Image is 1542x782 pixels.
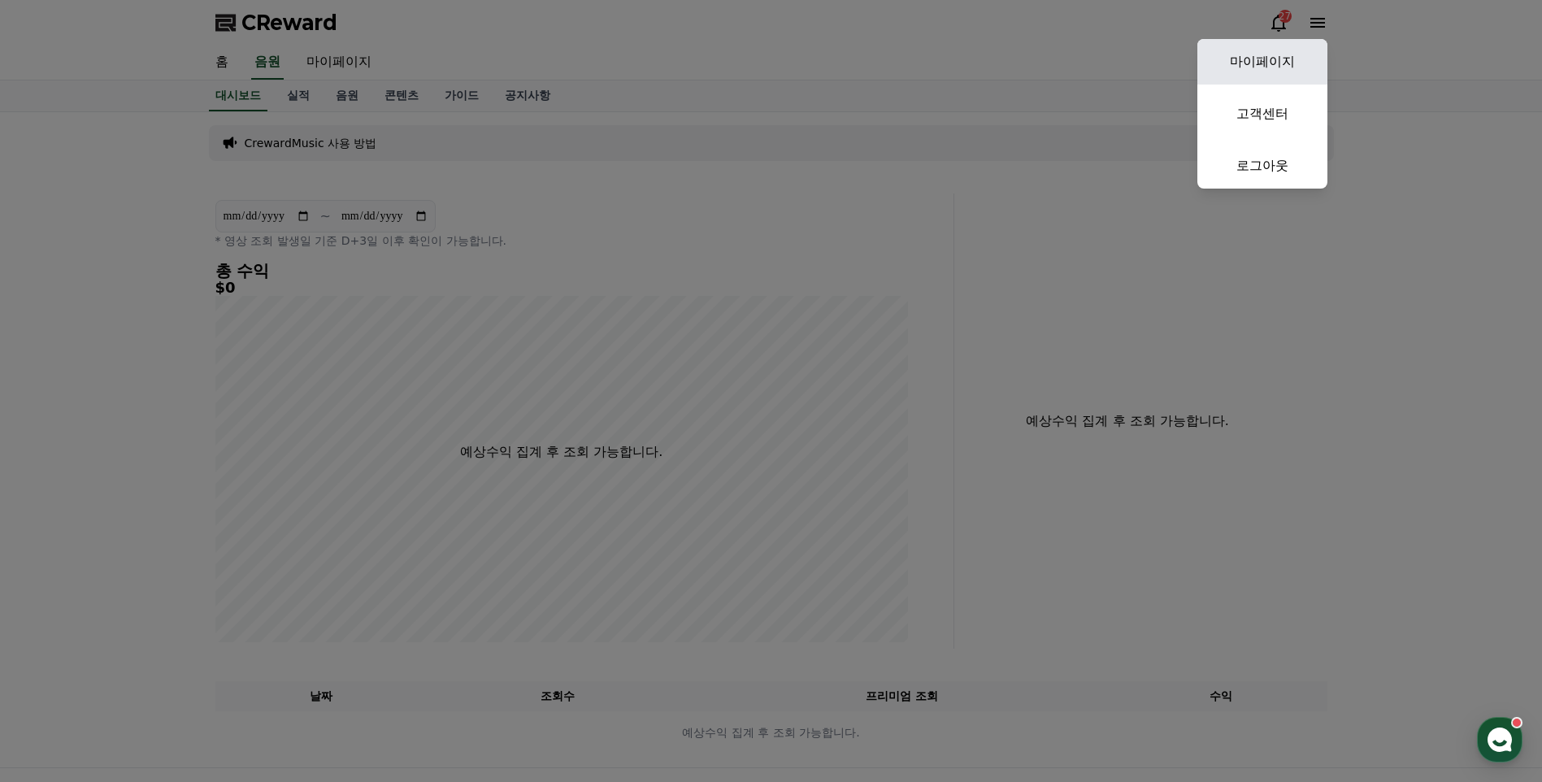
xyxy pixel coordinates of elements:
[51,540,61,553] span: 홈
[5,515,107,556] a: 홈
[149,541,168,554] span: 대화
[1197,91,1327,137] a: 고객센터
[210,515,312,556] a: 설정
[251,540,271,553] span: 설정
[1197,39,1327,189] button: 마이페이지 고객센터 로그아웃
[1197,143,1327,189] a: 로그아웃
[107,515,210,556] a: 대화
[1197,39,1327,85] a: 마이페이지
